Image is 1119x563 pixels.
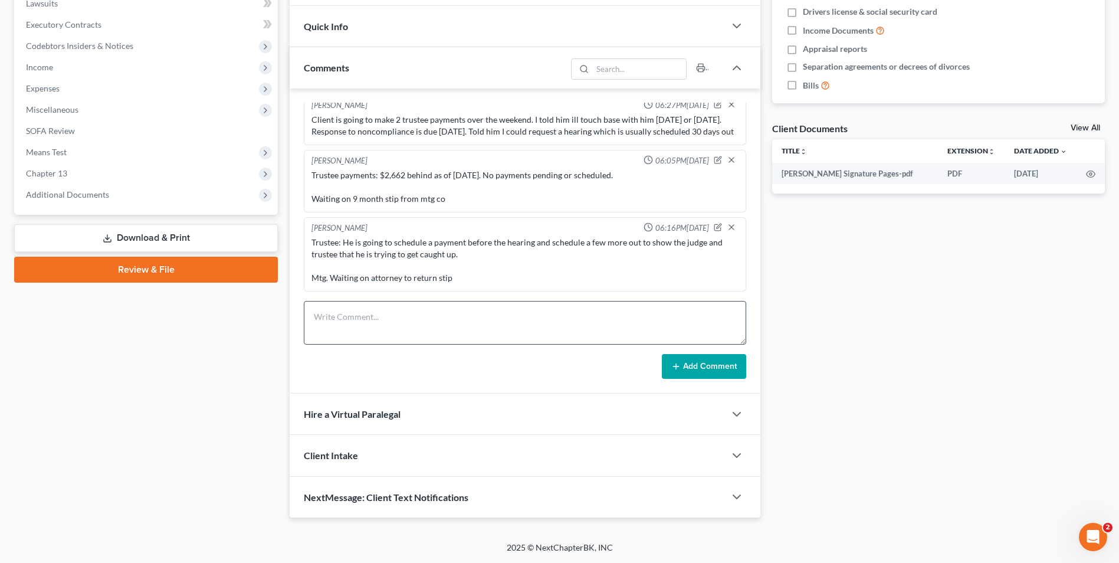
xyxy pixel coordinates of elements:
[938,163,1005,184] td: PDF
[304,492,468,503] span: NextMessage: Client Text Notifications
[311,114,739,138] div: Client is going to make 2 trustee payments over the weekend. I told him ill touch base with him [...
[1103,523,1113,532] span: 2
[655,100,709,111] span: 06:27PM[DATE]
[26,126,75,136] span: SOFA Review
[26,189,109,199] span: Additional Documents
[662,354,746,379] button: Add Comment
[803,61,970,73] span: Separation agreements or decrees of divorces
[800,148,807,155] i: unfold_more
[26,19,101,30] span: Executory Contracts
[803,25,874,37] span: Income Documents
[311,100,367,112] div: [PERSON_NAME]
[26,168,67,178] span: Chapter 13
[26,147,67,157] span: Means Test
[772,163,938,184] td: [PERSON_NAME] Signature Pages-pdf
[224,542,896,563] div: 2025 © NextChapterBK, INC
[17,14,278,35] a: Executory Contracts
[14,224,278,252] a: Download & Print
[304,62,349,73] span: Comments
[803,43,867,55] span: Appraisal reports
[988,148,995,155] i: unfold_more
[772,122,848,135] div: Client Documents
[26,41,133,51] span: Codebtors Insiders & Notices
[655,222,709,234] span: 06:16PM[DATE]
[26,83,60,93] span: Expenses
[304,408,401,420] span: Hire a Virtual Paralegal
[655,155,709,166] span: 06:05PM[DATE]
[311,169,739,205] div: Trustee payments: $2,662 behind as of [DATE]. No payments pending or scheduled. Waiting on 9 mont...
[1071,124,1100,132] a: View All
[311,237,739,284] div: Trustee: He is going to schedule a payment before the hearing and schedule a few more out to show...
[1014,146,1067,155] a: Date Added expand_more
[311,222,367,234] div: [PERSON_NAME]
[26,62,53,72] span: Income
[17,120,278,142] a: SOFA Review
[1060,148,1067,155] i: expand_more
[803,80,819,91] span: Bills
[947,146,995,155] a: Extensionunfold_more
[782,146,807,155] a: Titleunfold_more
[592,59,686,79] input: Search...
[14,257,278,283] a: Review & File
[311,155,367,167] div: [PERSON_NAME]
[1005,163,1077,184] td: [DATE]
[26,104,78,114] span: Miscellaneous
[304,450,358,461] span: Client Intake
[803,6,937,18] span: Drivers license & social security card
[1079,523,1107,551] iframe: Intercom live chat
[304,21,348,32] span: Quick Info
